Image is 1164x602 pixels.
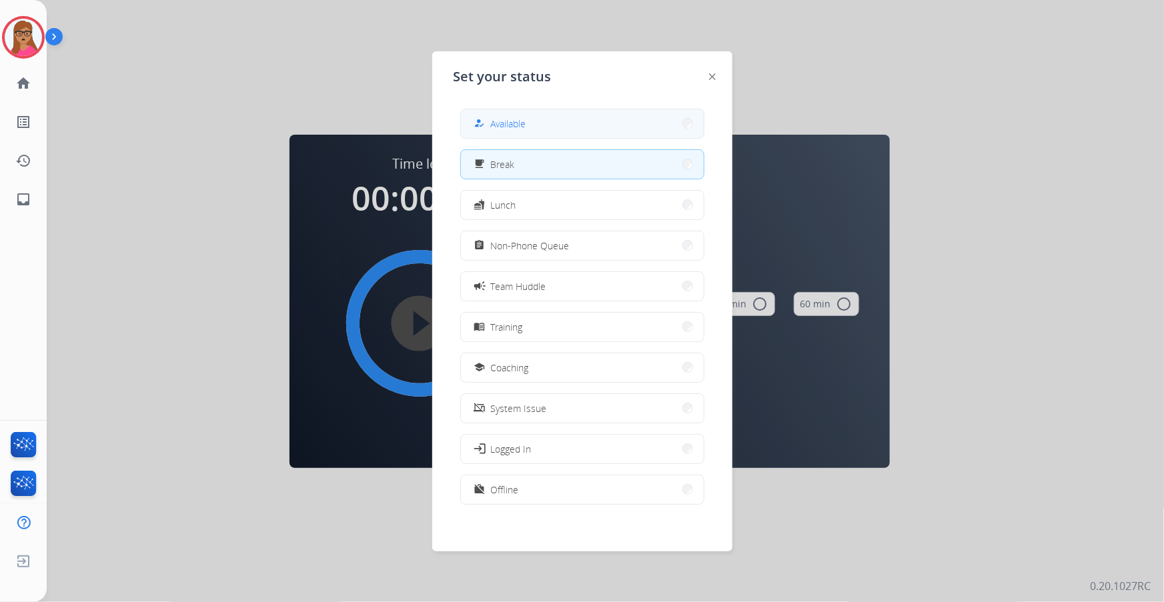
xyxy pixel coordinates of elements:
[709,73,716,80] img: close-button
[461,313,704,341] button: Training
[491,239,570,253] span: Non-Phone Queue
[474,362,485,373] mat-icon: school
[472,442,486,455] mat-icon: login
[461,435,704,463] button: Logged In
[474,199,485,211] mat-icon: fastfood
[15,114,31,130] mat-icon: list_alt
[491,401,547,415] span: System Issue
[461,231,704,260] button: Non-Phone Queue
[5,19,42,56] img: avatar
[461,150,704,179] button: Break
[491,198,516,212] span: Lunch
[15,75,31,91] mat-icon: home
[461,191,704,219] button: Lunch
[474,403,485,414] mat-icon: phonelink_off
[454,67,552,86] span: Set your status
[15,153,31,169] mat-icon: history
[491,279,546,293] span: Team Huddle
[1090,578,1151,594] p: 0.20.1027RC
[461,475,704,504] button: Offline
[461,353,704,382] button: Coaching
[491,320,523,334] span: Training
[474,321,485,333] mat-icon: menu_book
[474,240,485,251] mat-icon: assignment
[474,159,485,170] mat-icon: free_breakfast
[491,361,529,375] span: Coaching
[491,442,532,456] span: Logged In
[472,279,486,293] mat-icon: campaign
[461,109,704,138] button: Available
[491,117,526,131] span: Available
[461,394,704,423] button: System Issue
[474,484,485,495] mat-icon: work_off
[491,483,519,497] span: Offline
[461,272,704,301] button: Team Huddle
[474,118,485,129] mat-icon: how_to_reg
[15,191,31,207] mat-icon: inbox
[491,157,515,171] span: Break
